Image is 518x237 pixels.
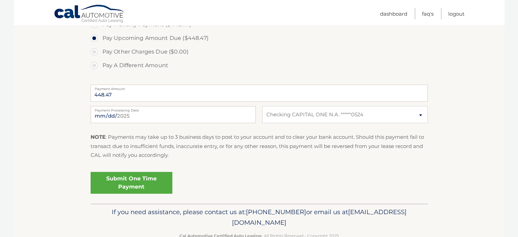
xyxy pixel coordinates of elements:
p: : Payments may take up to 3 business days to post to your account and to clear your bank account.... [91,133,428,160]
label: Payment Amount [91,85,428,90]
a: FAQ's [422,8,434,19]
span: [PHONE_NUMBER] [246,208,306,216]
label: Payment Processing Date [91,106,256,112]
label: Pay A Different Amount [91,59,428,72]
a: Cal Automotive [54,4,125,24]
strong: NOTE [91,134,106,140]
a: Logout [448,8,465,19]
a: Dashboard [380,8,407,19]
input: Payment Date [91,106,256,123]
a: Submit One Time Payment [91,172,172,194]
label: Pay Other Charges Due ($0.00) [91,45,428,59]
p: If you need assistance, please contact us at: or email us at [95,207,423,228]
input: Payment Amount [91,85,428,102]
label: Pay Upcoming Amount Due ($448.47) [91,31,428,45]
